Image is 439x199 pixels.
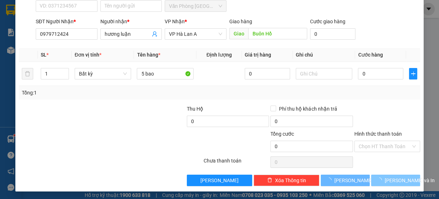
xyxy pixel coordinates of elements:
li: In ngày: 09:49 14/08 [4,53,83,63]
input: 0 [245,68,290,79]
span: Bất kỳ [79,68,127,79]
span: [PERSON_NAME] [200,176,239,184]
button: deleteXóa Thông tin [254,175,319,186]
span: VP Nhận [165,19,185,24]
span: loading [326,178,334,183]
span: Định lượng [206,52,232,58]
span: Phí thu hộ khách nhận trả [276,105,340,113]
button: [PERSON_NAME] [321,175,370,186]
span: [PERSON_NAME] và In [385,176,435,184]
label: Cước giao hàng [310,19,345,24]
button: delete [22,68,33,79]
label: Hình thức thanh toán [354,131,402,137]
th: Ghi chú [293,48,355,62]
button: [PERSON_NAME] và In [371,175,420,186]
span: Đơn vị tính [75,52,101,58]
input: VD: Bàn, Ghế [137,68,194,79]
input: Cước giao hàng [310,28,356,40]
span: Tổng cước [270,131,294,137]
span: Cước hàng [358,52,383,58]
span: delete [267,178,272,183]
span: SL [41,52,46,58]
span: Giao hàng [229,19,252,24]
div: Chưa thanh toán [203,157,270,169]
span: Văn Phòng Sài Gòn [169,1,222,11]
div: Người nhận [100,18,162,25]
div: Tổng: 1 [22,89,170,97]
span: Giao [229,28,248,39]
li: Thảo Lan [4,43,83,53]
button: [PERSON_NAME] [187,175,253,186]
span: VP Hà Lan A [169,29,222,39]
span: user-add [152,31,158,37]
span: [PERSON_NAME] [334,176,373,184]
span: Giá trị hàng [245,52,271,58]
button: plus [409,68,417,79]
input: Ghi Chú [296,68,353,79]
div: SĐT Người Nhận [36,18,98,25]
span: plus [409,71,417,77]
span: Xóa Thông tin [275,176,306,184]
span: Tên hàng [137,52,160,58]
span: Thu Hộ [187,106,203,112]
span: loading [377,178,385,183]
input: Dọc đường [248,28,307,39]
